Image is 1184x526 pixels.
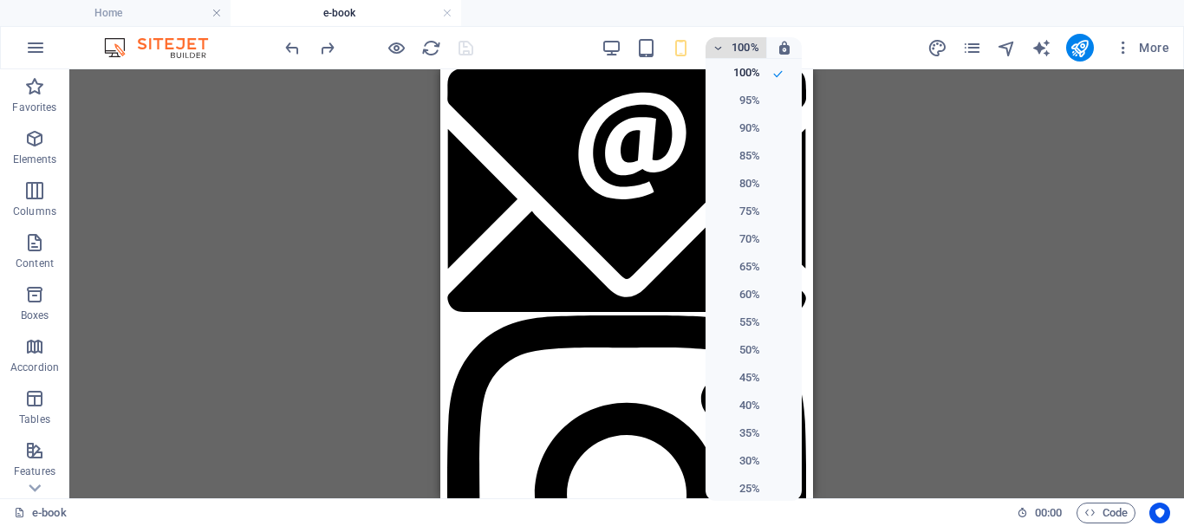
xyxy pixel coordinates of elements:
[716,173,760,194] h6: 80%
[716,257,760,277] h6: 65%
[716,146,760,166] h6: 85%
[716,284,760,305] h6: 60%
[716,340,760,360] h6: 50%
[716,395,760,416] h6: 40%
[716,367,760,388] h6: 45%
[716,451,760,471] h6: 30%
[716,312,760,333] h6: 55%
[716,201,760,222] h6: 75%
[716,90,760,111] h6: 95%
[716,229,760,250] h6: 70%
[716,118,760,139] h6: 90%
[716,423,760,444] h6: 35%
[716,478,760,499] h6: 25%
[716,62,760,83] h6: 100%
